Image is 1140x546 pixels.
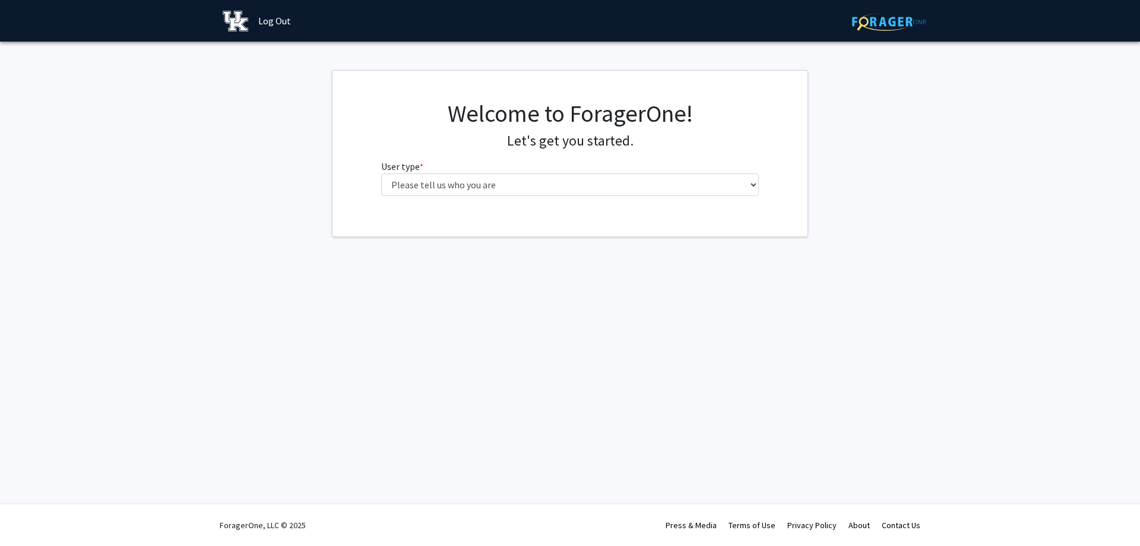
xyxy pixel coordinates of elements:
a: Privacy Policy [787,520,837,531]
label: User type [381,159,423,173]
h1: Welcome to ForagerOne! [381,99,759,128]
iframe: Chat [9,493,50,537]
a: Terms of Use [729,520,775,531]
a: About [848,520,870,531]
h4: Let's get you started. [381,132,759,150]
a: Press & Media [666,520,717,531]
img: ForagerOne Logo [852,12,926,31]
div: ForagerOne, LLC © 2025 [220,504,306,546]
a: Contact Us [882,520,920,531]
img: University of Kentucky Logo [223,11,248,31]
